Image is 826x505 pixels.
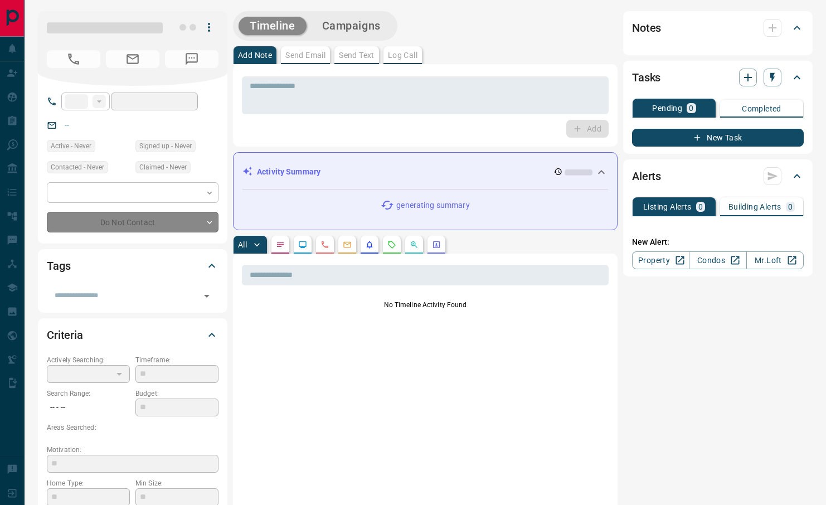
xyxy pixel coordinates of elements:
[632,14,804,41] div: Notes
[139,140,192,152] span: Signed up - Never
[238,241,247,249] p: All
[51,140,91,152] span: Active - Never
[165,50,218,68] span: No Number
[47,423,218,433] p: Areas Searched:
[320,240,329,249] svg: Calls
[276,240,285,249] svg: Notes
[632,163,804,190] div: Alerts
[47,399,130,417] p: -- - --
[652,104,682,112] p: Pending
[47,252,218,279] div: Tags
[387,240,396,249] svg: Requests
[47,445,218,455] p: Motivation:
[47,389,130,399] p: Search Range:
[135,478,218,488] p: Min Size:
[632,19,661,37] h2: Notes
[632,251,689,269] a: Property
[632,64,804,91] div: Tasks
[632,69,660,86] h2: Tasks
[728,203,781,211] p: Building Alerts
[238,51,272,59] p: Add Note
[257,166,320,178] p: Activity Summary
[47,355,130,365] p: Actively Searching:
[65,120,69,129] a: --
[311,17,392,35] button: Campaigns
[746,251,804,269] a: Mr.Loft
[139,162,187,173] span: Claimed - Never
[242,162,608,182] div: Activity Summary
[239,17,307,35] button: Timeline
[47,478,130,488] p: Home Type:
[51,162,104,173] span: Contacted - Never
[199,288,215,304] button: Open
[106,50,159,68] span: No Email
[788,203,793,211] p: 0
[47,257,70,275] h2: Tags
[135,355,218,365] p: Timeframe:
[689,104,693,112] p: 0
[47,50,100,68] span: No Number
[689,251,746,269] a: Condos
[47,326,83,344] h2: Criteria
[47,212,218,232] div: Do Not Contact
[632,236,804,248] p: New Alert:
[742,105,781,113] p: Completed
[698,203,703,211] p: 0
[343,240,352,249] svg: Emails
[432,240,441,249] svg: Agent Actions
[47,322,218,348] div: Criteria
[242,300,609,310] p: No Timeline Activity Found
[643,203,692,211] p: Listing Alerts
[410,240,419,249] svg: Opportunities
[365,240,374,249] svg: Listing Alerts
[632,129,804,147] button: New Task
[632,167,661,185] h2: Alerts
[396,200,469,211] p: generating summary
[298,240,307,249] svg: Lead Browsing Activity
[135,389,218,399] p: Budget:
